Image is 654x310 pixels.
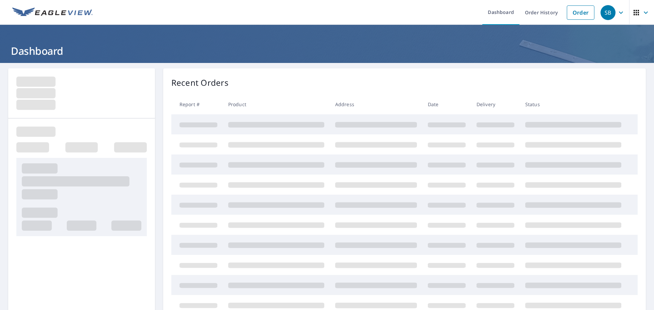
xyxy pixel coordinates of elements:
[330,94,422,114] th: Address
[422,94,471,114] th: Date
[601,5,616,20] div: SB
[12,7,93,18] img: EV Logo
[171,77,229,89] p: Recent Orders
[471,94,520,114] th: Delivery
[223,94,330,114] th: Product
[8,44,646,58] h1: Dashboard
[171,94,223,114] th: Report #
[567,5,594,20] a: Order
[520,94,627,114] th: Status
